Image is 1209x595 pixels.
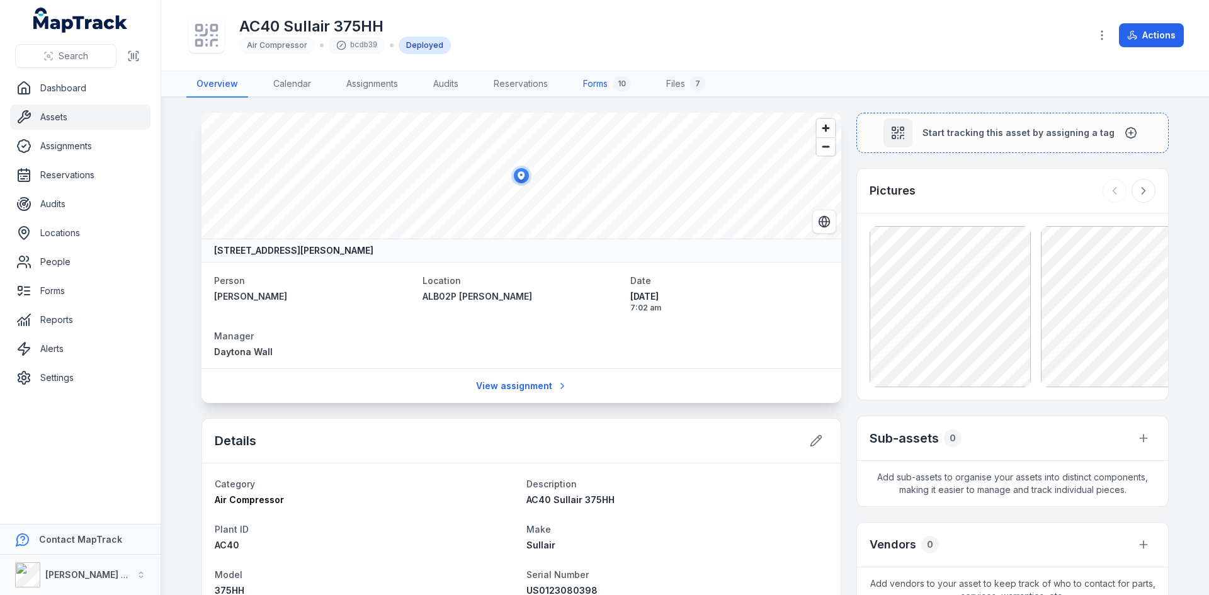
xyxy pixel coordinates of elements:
span: Air Compressor [247,40,307,50]
a: ALB02P [PERSON_NAME] [423,290,621,303]
span: Category [215,479,255,489]
a: Reservations [10,162,150,188]
a: Settings [10,365,150,390]
a: Dashboard [10,76,150,101]
button: Actions [1119,23,1184,47]
a: Assignments [336,71,408,98]
time: 8/30/2025, 7:02:28 AM [630,290,829,313]
h3: Pictures [870,182,916,200]
a: Daytona Wall [214,346,412,358]
a: Audits [423,71,468,98]
strong: Contact MapTrack [39,534,122,545]
span: 7:02 am [630,303,829,313]
a: Files7 [656,71,715,98]
strong: [PERSON_NAME] Group [45,569,149,580]
span: Location [423,275,461,286]
span: Sullair [526,540,555,550]
h2: Details [215,432,256,450]
div: Deployed [399,37,451,54]
strong: [STREET_ADDRESS][PERSON_NAME] [214,244,373,257]
span: Search [59,50,88,62]
span: Make [526,524,551,535]
a: Forms [10,278,150,303]
button: Search [15,44,116,68]
a: View assignment [468,374,576,398]
h1: AC40 Sullair 375HH [239,16,451,37]
a: Forms10 [573,71,641,98]
button: Start tracking this asset by assigning a tag [856,113,1169,153]
h3: Vendors [870,536,916,553]
a: Overview [186,71,248,98]
span: Description [526,479,577,489]
span: Person [214,275,245,286]
a: [PERSON_NAME] [214,290,412,303]
canvas: Map [201,113,841,239]
span: Start tracking this asset by assigning a tag [922,127,1115,139]
a: Reports [10,307,150,332]
div: 0 [944,429,962,447]
div: 7 [690,76,705,91]
span: Plant ID [215,524,249,535]
h2: Sub-assets [870,429,939,447]
button: Zoom in [817,119,835,137]
span: Date [630,275,651,286]
span: Add sub-assets to organise your assets into distinct components, making it easier to manage and t... [857,461,1168,506]
a: People [10,249,150,275]
a: Assignments [10,133,150,159]
span: ALB02P [PERSON_NAME] [423,291,532,302]
span: Model [215,569,242,580]
div: 0 [921,536,939,553]
a: Audits [10,191,150,217]
a: Assets [10,105,150,130]
span: Manager [214,331,254,341]
span: AC40 [215,540,239,550]
a: Locations [10,220,150,246]
span: Air Compressor [215,494,284,505]
button: Switch to Satellite View [812,210,836,234]
div: 10 [613,76,631,91]
div: bcdb39 [329,37,385,54]
button: Zoom out [817,137,835,156]
span: AC40 Sullair 375HH [526,494,615,505]
a: Calendar [263,71,321,98]
span: Serial Number [526,569,589,580]
a: Reservations [484,71,558,98]
span: [DATE] [630,290,829,303]
a: MapTrack [33,8,128,33]
a: Alerts [10,336,150,361]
